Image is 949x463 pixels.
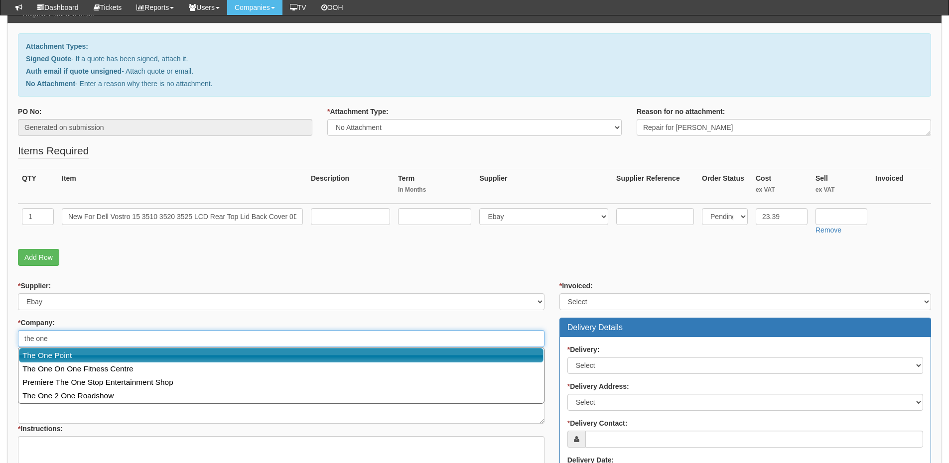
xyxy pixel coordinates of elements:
label: Reason for no attachment: [637,107,725,116]
label: Attachment Type: [327,107,389,116]
label: Instructions: [18,424,63,434]
h3: Delivery Details [567,323,923,332]
b: No Attachment [26,80,75,88]
th: Supplier [475,169,612,204]
th: QTY [18,169,58,204]
label: Invoiced: [559,281,593,291]
small: ex VAT [756,186,808,194]
th: Sell [812,169,871,204]
b: Attachment Types: [26,42,88,50]
th: Description [307,169,394,204]
th: Supplier Reference [612,169,698,204]
a: Add Row [18,249,59,266]
p: - Enter a reason why there is no attachment. [26,79,923,89]
th: Item [58,169,307,204]
th: Order Status [698,169,752,204]
p: - If a quote has been signed, attach it. [26,54,923,64]
a: The One 2 One Roadshow [19,389,543,402]
b: Auth email if quote unsigned [26,67,122,75]
th: Invoiced [871,169,931,204]
label: PO No: [18,107,41,116]
a: Remove [815,226,841,234]
a: Premiere The One Stop Entertainment Shop [19,375,543,389]
a: The One On One Fitness Centre [19,362,543,375]
label: Company: [18,318,55,328]
small: In Months [398,186,471,194]
label: Delivery: [567,345,600,354]
p: - Attach quote or email. [26,66,923,76]
small: ex VAT [815,186,867,194]
b: Signed Quote [26,55,71,63]
legend: Items Required [18,143,89,159]
a: The One Point [19,348,543,362]
th: Cost [752,169,812,204]
th: Term [394,169,475,204]
label: Delivery Contact: [567,418,628,428]
label: Delivery Address: [567,381,629,391]
label: Supplier: [18,281,51,291]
